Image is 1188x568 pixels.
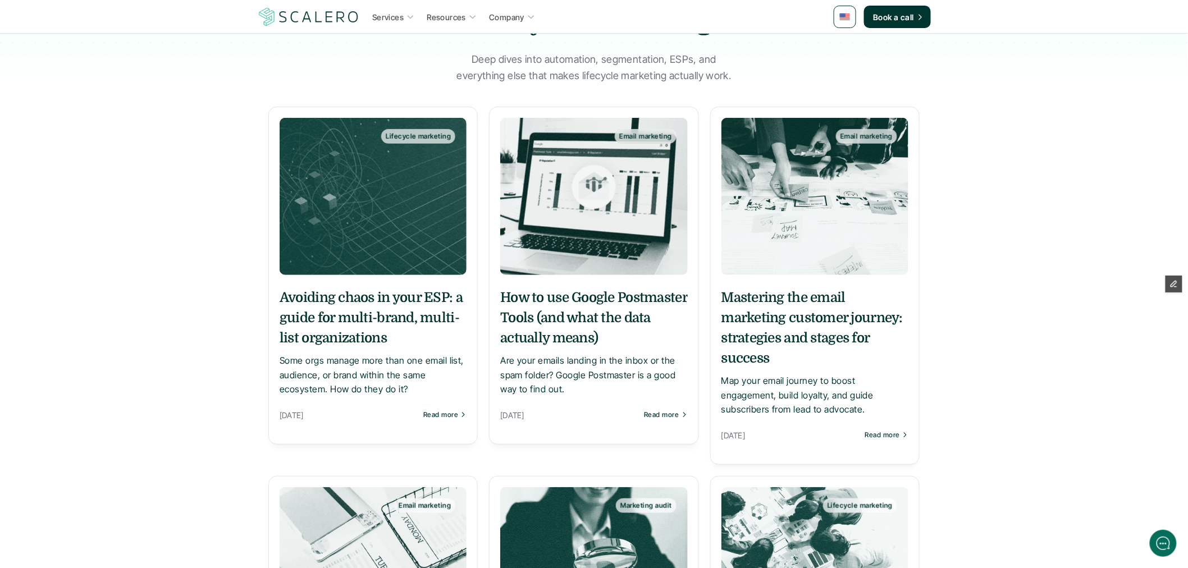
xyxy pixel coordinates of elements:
h5: How to use Google Postmaster Tools (and what the data actually means) [500,287,687,348]
p: [DATE] [500,408,638,422]
h2: Let us know if we can help with lifecycle marketing. [17,75,208,129]
p: Resources [427,11,466,23]
h1: Hi! Welcome to [GEOGRAPHIC_DATA]. [17,54,208,72]
a: Read more [644,411,687,419]
p: Map your email journey to boost engagement, build loyalty, and guide subscribers from lead to adv... [721,374,908,417]
button: New conversation [17,149,207,171]
p: Are your emails landing in the inbox or the spam folder? Google Postmaster is a good way to find ... [500,354,687,397]
a: Avoiding chaos in your ESP: a guide for multi-brand, multi-list organizationsSome orgs manage mor... [280,287,467,397]
p: Marketing audit [620,502,671,510]
p: Some orgs manage more than one email list, audience, or brand within the same ecosystem. How do t... [280,354,467,397]
p: Read more [644,411,679,419]
img: Foto de <a href="https://unsplash.com/es/@cgower?utm_content=creditCopyText&utm_medium=referral&u... [500,118,687,275]
p: Deep dives into automation, segmentation, ESPs, and everything else that makes lifecycle marketin... [454,52,734,84]
p: Email marketing [619,132,671,140]
p: Services [372,11,404,23]
a: Scalero company logotype [257,7,360,27]
a: Book a call [864,6,931,28]
p: Book a call [873,11,914,23]
a: Created with SoraLifecycle marketing [280,118,467,275]
p: Email marketing [399,502,451,510]
img: Created with Sora [280,118,467,275]
a: How to use Google Postmaster Tools (and what the data actually means)Are your emails landing in t... [500,287,687,397]
a: Mastering the email marketing customer journey: strategies and stages for successMap your email j... [721,287,908,417]
span: New conversation [72,155,135,164]
h5: Avoiding chaos in your ESP: a guide for multi-brand, multi-list organizations [280,287,467,348]
img: Foto de <a href="https://unsplash.com/es/@uxindo?utm_content=creditCopyText&utm_medium=referral&u... [721,118,908,275]
p: Read more [423,411,458,419]
iframe: gist-messenger-bubble-iframe [1150,530,1177,557]
a: Read more [865,431,908,439]
span: We run on Gist [94,392,142,400]
p: Email marketing [840,132,893,140]
p: [DATE] [721,428,860,442]
p: Company [489,11,524,23]
p: Read more [865,431,900,439]
p: Lifecycle marketing [386,132,451,140]
p: [DATE] [280,408,418,422]
p: Lifecycle marketing [828,502,893,510]
button: Edit Framer Content [1166,276,1182,292]
h5: Mastering the email marketing customer journey: strategies and stages for success [721,287,908,368]
a: Read more [423,411,467,419]
img: Scalero company logotype [257,6,360,28]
